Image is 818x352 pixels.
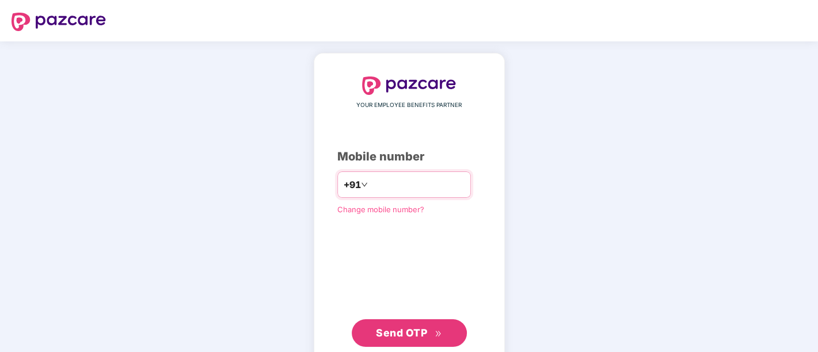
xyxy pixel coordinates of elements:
img: logo [362,76,456,95]
button: Send OTPdouble-right [352,319,467,347]
a: Change mobile number? [337,205,424,214]
span: double-right [435,330,442,338]
span: +91 [344,178,361,192]
div: Mobile number [337,148,481,166]
span: YOUR EMPLOYEE BENEFITS PARTNER [356,101,462,110]
span: Send OTP [376,327,427,339]
span: down [361,181,368,188]
img: logo [12,13,106,31]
